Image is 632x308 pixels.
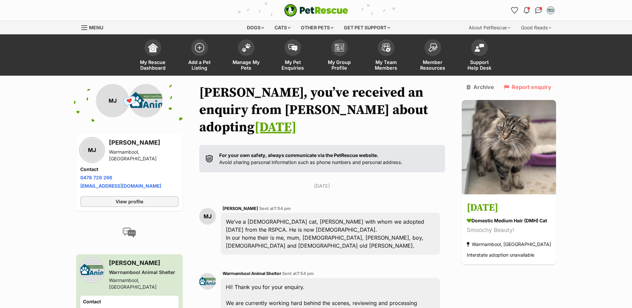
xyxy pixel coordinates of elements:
[83,298,176,305] h4: Contact
[297,271,314,276] span: 7:54 pm
[270,36,316,76] a: My Pet Enquiries
[475,44,484,52] img: help-desk-icon-fdf02630f3aa405de69fd3d07c3f3aa587a6932b1a1747fa1d2bba05be0121f9.svg
[195,43,204,52] img: add-pet-listing-icon-0afa8454b4691262ce3f59096e99ab1cd57d4a30225e0717b998d2c9b9846f56.svg
[242,43,251,52] img: manage-my-pets-icon-02211641906a0b7f246fdf0571729dbe1e7629f14944591b6c1af311fb30b64b.svg
[80,166,179,173] h4: Contact
[296,21,338,34] div: Other pets
[116,198,143,205] span: View profile
[109,149,179,162] div: Warrnambool, [GEOGRAPHIC_DATA]
[109,258,179,268] h3: [PERSON_NAME]
[284,4,348,17] a: PetRescue
[122,94,137,108] span: 💌
[109,138,179,147] h3: [PERSON_NAME]
[428,43,437,52] img: member-resources-icon-8e73f808a243e03378d46382f2149f9095a855e16c252ad45f914b54edf8863c.svg
[274,206,291,211] span: 7:54 pm
[381,43,391,52] img: team-members-icon-5396bd8760b3fe7c0b43da4ab00e1e3bb1a5d9ba89233759b79545d2d3fc5d0d.svg
[176,36,223,76] a: Add a Pet Listing
[545,5,556,16] button: My account
[521,5,532,16] button: Notifications
[335,44,344,52] img: group-profile-icon-3fa3cf56718a62981997c0bc7e787c4b2cf8bcc04b72c1350f741eb67cf2f40e.svg
[284,4,348,17] img: logo-e224e6f780fb5917bec1dbf3a21bbac754714ae5b6737aabdf751b685950b380.svg
[255,119,297,136] a: [DATE]
[464,59,494,71] span: Support Help Desk
[199,273,216,290] img: Warrnambool Animal Shelter profile pic
[363,36,409,76] a: My Team Members
[339,21,395,34] div: Get pet support
[467,217,551,224] div: Domestic Medium Hair (DMH) Cat
[242,21,269,34] div: Dogs
[223,36,270,76] a: Manage My Pets
[109,269,179,276] div: Warrnambool Animal Shelter
[524,7,529,14] img: notifications-46538b983faf8c2785f20acdc204bb7945ddae34d4c08c2a6579f10ce5e182be.svg
[533,5,544,16] a: Conversations
[466,84,494,90] a: Archive
[138,59,168,71] span: My Rescue Dashboard
[80,175,112,180] a: 0478 729 266
[231,59,261,71] span: Manage My Pets
[80,196,179,207] a: View profile
[199,84,445,136] h1: [PERSON_NAME], you’ve received an enquiry from [PERSON_NAME] about adopting
[462,196,556,265] a: [DATE] Domestic Medium Hair (DMH) Cat Smoochy Beauty! Warrnambool, [GEOGRAPHIC_DATA] Interstate a...
[456,36,503,76] a: Support Help Desk
[221,213,440,255] div: We’ve a [DEMOGRAPHIC_DATA] cat, [PERSON_NAME] with whom we adopted [DATE] from the RSPCA. He is n...
[288,44,298,51] img: pet-enquiries-icon-7e3ad2cf08bfb03b45e93fb7055b45f3efa6380592205ae92323e6603595dc1f.svg
[80,258,104,282] img: Warrnambool Animal Shelter profile pic
[89,25,103,30] span: Menu
[148,43,158,52] img: dashboard-icon-eb2f2d2d3e046f16d808141f083e7271f6b2e854fb5c12c21221c1fb7104beca.svg
[409,36,456,76] a: Member Resources
[223,206,258,211] span: [PERSON_NAME]
[270,21,295,34] div: Cats
[185,59,215,71] span: Add a Pet Listing
[129,84,163,117] img: Warrnambool Animal Shelter profile pic
[199,182,445,189] p: [DATE]
[504,84,551,90] a: Report enquiry
[464,21,515,34] div: About PetRescue
[80,138,104,162] div: MJ
[516,21,556,34] div: Good Reads
[96,84,129,117] div: MJ
[123,228,136,238] img: conversation-icon-4a6f8262b818ee0b60e3300018af0b2d0b884aa5de6e9bcb8d3d4eeb1a70a7c4.svg
[547,7,554,14] img: Alicia franklin profile pic
[282,271,314,276] span: Sent at
[219,152,378,158] strong: For your own safety, always communicate via the PetRescue website.
[462,100,556,194] img: Karma
[371,59,401,71] span: My Team Members
[219,152,402,166] p: Avoid sharing personal information such as phone numbers and personal address.
[80,183,161,189] a: [EMAIL_ADDRESS][DOMAIN_NAME]
[324,59,354,71] span: My Group Profile
[278,59,308,71] span: My Pet Enquiries
[81,21,108,33] a: Menu
[535,7,542,14] img: chat-41dd97257d64d25036548639549fe6c8038ab92f7586957e7f3b1b290dea8141.svg
[467,226,551,235] div: Smoochy Beauty!
[109,277,179,290] div: Warrnambool, [GEOGRAPHIC_DATA]
[467,240,551,249] div: Warrnambool, [GEOGRAPHIC_DATA]
[259,206,291,211] span: Sent at
[199,208,216,225] div: MJ
[130,36,176,76] a: My Rescue Dashboard
[509,5,520,16] a: Favourites
[223,271,281,276] span: Warrnambool Animal Shelter
[467,201,551,216] h3: [DATE]
[418,59,448,71] span: Member Resources
[467,252,534,258] span: Interstate adoption unavailable
[509,5,556,16] ul: Account quick links
[316,36,363,76] a: My Group Profile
